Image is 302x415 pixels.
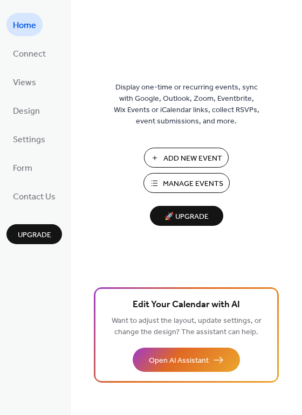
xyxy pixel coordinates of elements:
[6,156,39,179] a: Form
[6,41,52,65] a: Connect
[6,70,43,93] a: Views
[143,173,230,193] button: Manage Events
[6,224,62,244] button: Upgrade
[149,355,209,366] span: Open AI Assistant
[6,13,43,36] a: Home
[6,184,62,207] a: Contact Us
[13,132,45,148] span: Settings
[156,210,217,224] span: 🚀 Upgrade
[163,178,223,190] span: Manage Events
[163,153,222,164] span: Add New Event
[114,82,259,127] span: Display one-time or recurring events, sync with Google, Outlook, Zoom, Eventbrite, Wix Events or ...
[6,127,52,150] a: Settings
[144,148,229,168] button: Add New Event
[112,314,262,340] span: Want to adjust the layout, update settings, or change the design? The assistant can help.
[13,103,40,120] span: Design
[6,99,46,122] a: Design
[13,46,46,63] span: Connect
[18,230,51,241] span: Upgrade
[13,74,36,91] span: Views
[150,206,223,226] button: 🚀 Upgrade
[13,160,32,177] span: Form
[133,348,240,372] button: Open AI Assistant
[13,17,36,34] span: Home
[13,189,56,205] span: Contact Us
[133,298,240,313] span: Edit Your Calendar with AI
